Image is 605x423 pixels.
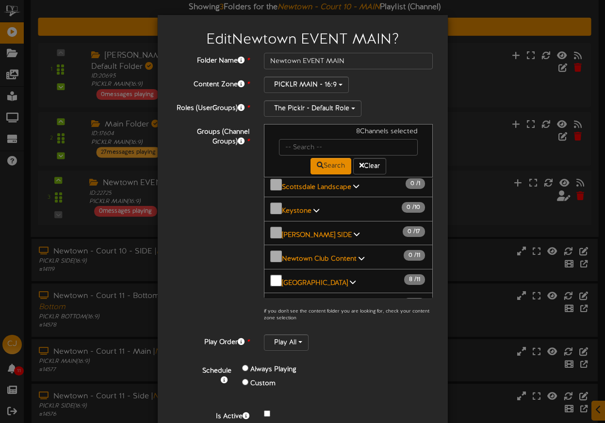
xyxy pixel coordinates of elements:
[165,408,257,422] label: Is Active
[402,202,425,213] span: / 10
[311,158,351,174] button: Search
[250,365,296,375] label: Always Playing
[404,274,425,285] span: / 11
[282,231,352,238] b: [PERSON_NAME] SIDE
[353,158,386,174] button: Clear
[404,250,425,261] span: / 11
[264,197,433,221] button: Keystone 0 /10
[408,228,413,235] span: 0
[407,204,412,211] span: 0
[165,53,257,66] label: Folder Name
[282,279,348,286] b: [GEOGRAPHIC_DATA]
[403,226,425,237] span: / 17
[264,77,349,93] button: PICKLR MAIN - 16:9
[172,32,433,48] h2: Edit Newtown EVENT MAIN ?
[282,183,351,190] b: Scottsdale Landscape
[264,269,433,294] button: [GEOGRAPHIC_DATA] 8 /11
[165,124,257,147] label: Groups (Channel Groups)
[282,207,311,215] b: Keystone
[409,276,414,283] span: 8
[165,334,257,347] label: Play Order
[409,252,414,259] span: 0
[202,367,231,375] b: Schedule
[410,180,416,187] span: 0
[264,245,433,269] button: Newtown Club Content 0 /11
[264,293,433,317] button: [GEOGRAPHIC_DATA] 0 /11
[264,173,433,198] button: Scottsdale Landscape 0 /1
[404,298,425,309] span: / 11
[406,178,425,189] span: / 1
[264,100,361,117] button: The Picklr - Default Role
[165,77,257,90] label: Content Zone
[272,127,425,139] div: 8 Channels selected
[264,53,433,69] input: Folder Name
[279,139,418,156] input: -- Search --
[264,221,433,246] button: [PERSON_NAME] SIDE 0 /17
[250,379,276,389] label: Custom
[264,334,309,351] button: Play All
[282,255,357,263] b: Newtown Club Content
[165,100,257,113] label: Roles (UserGroups)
